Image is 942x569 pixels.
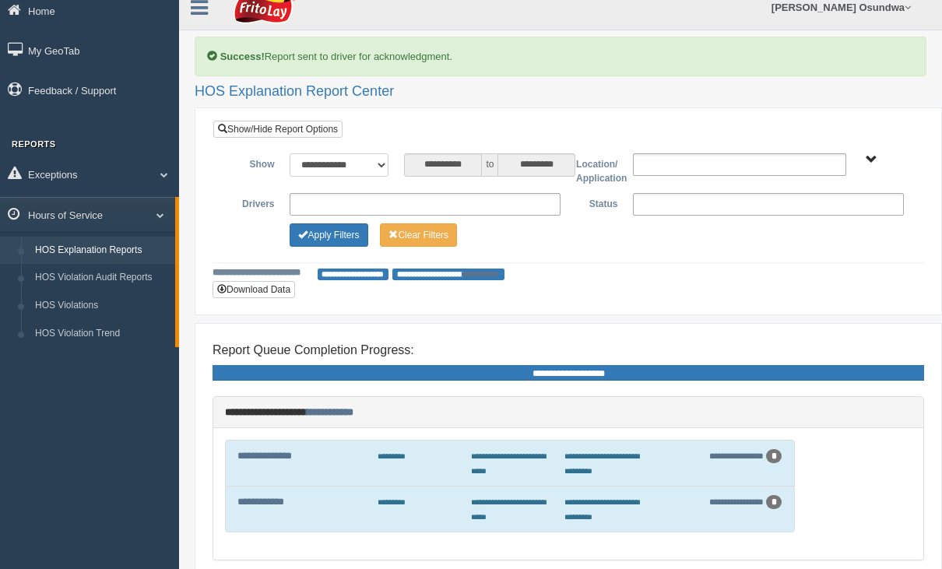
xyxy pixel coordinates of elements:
a: HOS Violations [28,292,175,320]
button: Change Filter Options [290,223,367,247]
a: HOS Violation Audit Reports [28,264,175,292]
h4: Report Queue Completion Progress: [213,343,924,357]
span: to [482,153,497,177]
button: Change Filter Options [380,223,457,247]
a: HOS Violation Trend [28,320,175,348]
label: Location/ Application [568,153,625,185]
a: Show/Hide Report Options [213,121,343,138]
h2: HOS Explanation Report Center [195,84,926,100]
div: Report sent to driver for acknowledgment. [195,37,926,76]
button: Download Data [213,281,295,298]
label: Show [225,153,282,172]
label: Drivers [225,193,282,212]
b: Success! [220,51,265,62]
label: Status [568,193,625,212]
a: HOS Explanation Reports [28,237,175,265]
